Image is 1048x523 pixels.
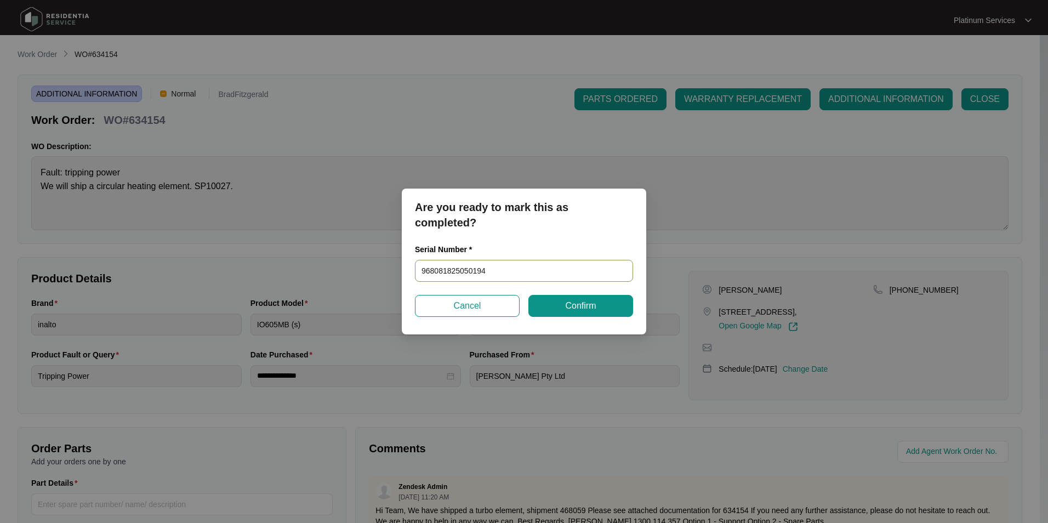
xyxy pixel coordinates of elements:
[565,299,596,312] span: Confirm
[528,295,633,317] button: Confirm
[415,295,520,317] button: Cancel
[415,200,633,215] p: Are you ready to mark this as
[415,244,480,255] label: Serial Number *
[415,215,633,230] p: completed?
[454,299,481,312] span: Cancel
